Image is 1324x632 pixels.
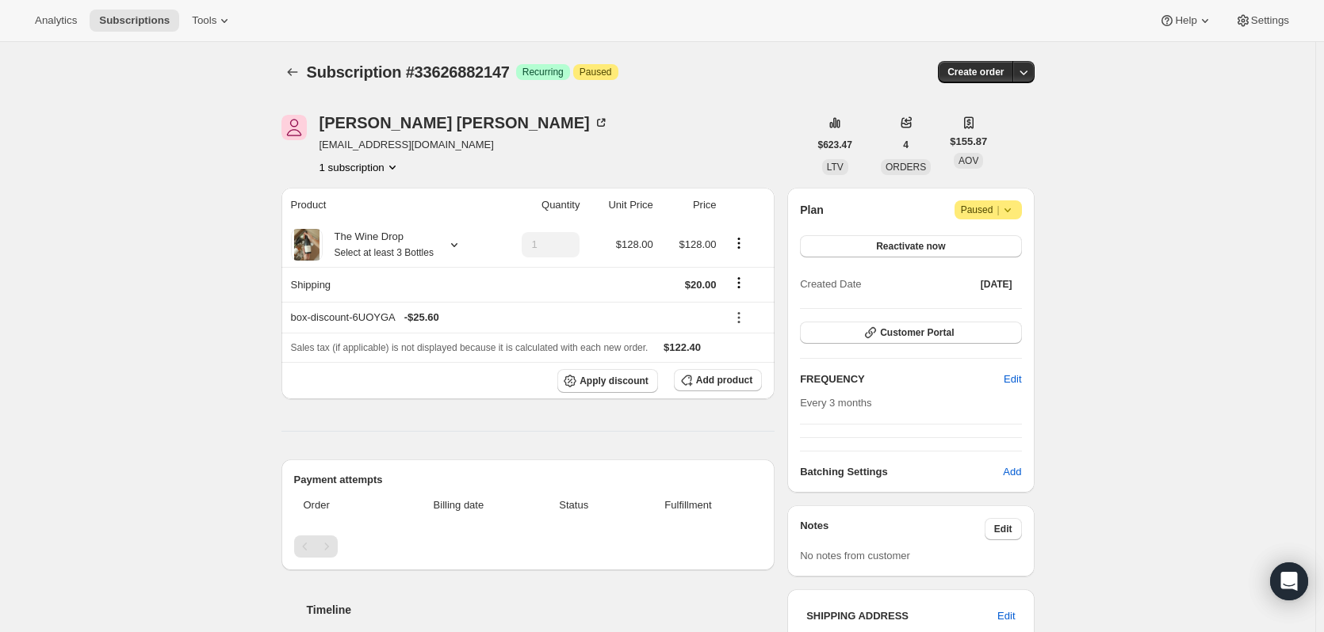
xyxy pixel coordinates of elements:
[1175,14,1196,27] span: Help
[1270,562,1308,600] div: Open Intercom Messenger
[800,235,1021,257] button: Reactivate now
[994,523,1012,535] span: Edit
[616,238,653,250] span: $128.00
[800,371,1004,387] h2: FREQUENCY
[522,66,564,78] span: Recurring
[192,14,216,27] span: Tools
[90,10,179,32] button: Subscriptions
[800,518,985,540] h3: Notes
[981,278,1012,291] span: [DATE]
[320,159,400,175] button: Product actions
[291,310,717,326] div: box-discount-6UOYGA
[323,229,434,261] div: The Wine Drop
[800,202,824,218] h2: Plan
[335,247,434,258] small: Select at least 3 Bottles
[993,459,1031,485] button: Add
[903,139,909,151] span: 4
[818,139,852,151] span: $623.47
[494,188,585,223] th: Quantity
[658,188,721,223] th: Price
[726,234,752,252] button: Product actions
[393,497,524,513] span: Billing date
[182,10,242,32] button: Tools
[876,240,945,253] span: Reactivate now
[1003,464,1021,480] span: Add
[534,497,614,513] span: Status
[1251,14,1289,27] span: Settings
[950,134,987,150] span: $155.87
[959,155,978,166] span: AOV
[800,550,910,562] span: No notes from customer
[961,202,1016,218] span: Paused
[696,374,752,386] span: Add product
[281,188,494,223] th: Product
[580,375,649,387] span: Apply discount
[800,397,871,409] span: Every 3 months
[997,608,1015,624] span: Edit
[291,342,649,353] span: Sales tax (if applicable) is not displayed because it is calculated with each new order.
[25,10,86,32] button: Analytics
[997,204,999,216] span: |
[880,326,954,339] span: Customer Portal
[557,369,658,393] button: Apply discount
[320,115,609,131] div: [PERSON_NAME] [PERSON_NAME]
[938,61,1013,83] button: Create order
[307,602,775,618] h2: Timeline
[809,134,862,156] button: $623.47
[281,267,494,302] th: Shipping
[886,162,926,173] span: ORDERS
[827,162,844,173] span: LTV
[99,14,170,27] span: Subscriptions
[806,608,997,624] h3: SHIPPING ADDRESS
[988,603,1024,629] button: Edit
[971,273,1022,295] button: [DATE]
[281,61,304,83] button: Subscriptions
[584,188,657,223] th: Unit Price
[726,274,752,291] button: Shipping actions
[1150,10,1222,32] button: Help
[307,63,510,81] span: Subscription #33626882147
[320,137,609,153] span: [EMAIL_ADDRESS][DOMAIN_NAME]
[404,310,439,326] span: - $25.60
[994,367,1031,392] button: Edit
[800,322,1021,344] button: Customer Portal
[281,115,307,140] span: Joanne Robinson
[35,14,77,27] span: Analytics
[580,66,612,78] span: Paused
[800,276,861,292] span: Created Date
[674,369,762,391] button: Add product
[894,134,918,156] button: 4
[294,535,763,558] nav: Pagination
[679,238,717,250] span: $128.00
[1004,371,1021,387] span: Edit
[664,341,701,353] span: $122.40
[800,464,1003,480] h6: Batching Settings
[685,279,717,291] span: $20.00
[624,497,752,513] span: Fulfillment
[985,518,1022,540] button: Edit
[947,66,1004,78] span: Create order
[294,472,763,488] h2: Payment attempts
[294,488,389,523] th: Order
[1226,10,1299,32] button: Settings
